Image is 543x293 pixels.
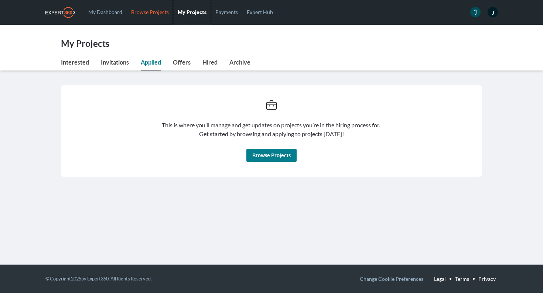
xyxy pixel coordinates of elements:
[45,7,75,18] img: Expert360
[455,274,469,284] a: Terms
[434,274,446,284] a: Legal
[61,58,89,70] a: Interested
[101,58,129,70] a: Invitations
[173,58,191,70] a: Offers
[45,276,152,282] small: © Copyright 2025 by Expert360. All Rights Reserved.
[488,7,498,17] span: J
[478,274,496,284] a: Privacy
[202,58,218,70] a: Hired
[246,149,297,162] a: Browse Projects
[266,100,277,110] svg: icon
[162,121,381,137] span: This is where you’ll manage and get updates on projects you’re in the hiring process for. Get sta...
[141,58,161,70] a: Applied
[473,10,478,15] svg: icon
[360,274,423,284] button: Change Cookie Preferences
[61,38,482,58] h1: My Projects
[229,58,250,70] a: Archive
